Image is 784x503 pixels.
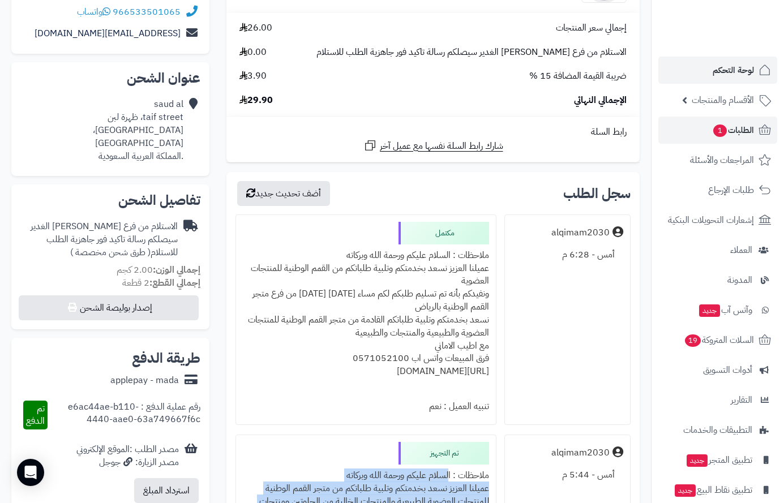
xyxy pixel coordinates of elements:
a: أدوات التسويق [658,356,777,384]
a: واتساب [77,5,110,19]
a: التقارير [658,386,777,414]
a: السلات المتروكة19 [658,326,777,354]
div: أمس - 5:44 م [512,464,623,486]
span: جديد [675,484,696,497]
small: 2 قطعة [122,276,200,290]
button: أضف تحديث جديد [237,181,330,206]
span: تطبيق المتجر [686,452,752,468]
span: إشعارات التحويلات البنكية [668,212,754,228]
div: أمس - 6:28 م [512,244,623,266]
button: إصدار بوليصة الشحن [19,295,199,320]
div: مصدر الطلب :الموقع الإلكتروني [76,443,179,469]
span: الاستلام من فرع [PERSON_NAME] الغدير سيصلكم رسالة تاكيد فور جاهزية الطلب للاستلام [316,46,627,59]
a: إشعارات التحويلات البنكية [658,207,777,234]
span: العملاء [730,242,752,258]
span: طلبات الإرجاع [708,182,754,198]
a: الطلبات1 [658,117,777,144]
div: Open Intercom Messenger [17,459,44,486]
span: جديد [687,454,708,467]
span: التقارير [731,392,752,408]
h2: عنوان الشحن [20,71,200,85]
a: العملاء [658,237,777,264]
span: المراجعات والأسئلة [690,152,754,168]
span: شارك رابط السلة نفسها مع عميل آخر [380,140,503,153]
span: الإجمالي النهائي [574,94,627,107]
span: 29.90 [239,94,273,107]
span: السلات المتروكة [684,332,754,348]
strong: إجمالي القطع: [149,276,200,290]
a: 966533501065 [113,5,181,19]
span: وآتس آب [698,302,752,318]
img: logo-2.png [707,29,773,53]
div: رقم عملية الدفع : e6ac44ae-b110-4440-aae0-63a749667f6c [48,401,200,430]
small: 2.00 كجم [117,263,200,277]
button: استرداد المبلغ [134,478,199,503]
div: مكتمل [399,222,489,244]
span: أدوات التسويق [703,362,752,378]
a: شارك رابط السلة نفسها مع عميل آخر [363,139,503,153]
span: جديد [699,304,720,317]
div: alqimam2030 [551,446,610,459]
div: تم التجهيز [399,442,489,465]
a: لوحة التحكم [658,57,777,84]
a: المراجعات والأسئلة [658,147,777,174]
span: 0.00 [239,46,267,59]
span: 3.90 [239,70,267,83]
h2: طريقة الدفع [132,351,200,365]
span: الأقسام والمنتجات [692,92,754,108]
div: الاستلام من فرع [PERSON_NAME] الغدير سيصلكم رسالة تاكيد فور جاهزية الطلب للاستلام [20,220,178,259]
span: الطلبات [712,122,754,138]
span: ( طرق شحن مخصصة ) [70,246,151,259]
a: وآتس آبجديد [658,296,777,324]
div: ملاحظات : السلام عليكم ورحمة الله وبركاته عميلنا العزيز نسعد بخدمتكم وتلبية طلباتكم من القمم الوط... [243,244,489,395]
span: المدونة [727,272,752,288]
span: 1 [713,124,727,137]
strong: إجمالي الوزن: [153,263,200,277]
h2: تفاصيل الشحن [20,194,200,207]
span: تم الدفع [26,402,45,428]
div: مصدر الزيارة: جوجل [76,456,179,469]
div: applepay - mada [110,374,179,387]
span: إجمالي سعر المنتجات [556,22,627,35]
div: تنبيه العميل : نعم [243,395,489,418]
a: تطبيق المتجرجديد [658,446,777,474]
a: طلبات الإرجاع [658,177,777,204]
div: رابط السلة [231,126,635,139]
a: التطبيقات والخدمات [658,416,777,444]
div: saud al taif street، ظهرة لبن [GEOGRAPHIC_DATA]، [GEOGRAPHIC_DATA] .المملكة العربية السعودية [20,98,183,162]
a: المدونة [658,266,777,294]
h3: سجل الطلب [563,187,631,200]
span: 26.00 [239,22,272,35]
div: alqimam2030 [551,226,610,239]
span: تطبيق نقاط البيع [674,482,752,498]
span: 19 [685,334,701,347]
span: التطبيقات والخدمات [683,422,752,438]
span: ضريبة القيمة المضافة 15 % [529,70,627,83]
a: [EMAIL_ADDRESS][DOMAIN_NAME] [35,27,181,40]
span: لوحة التحكم [713,62,754,78]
